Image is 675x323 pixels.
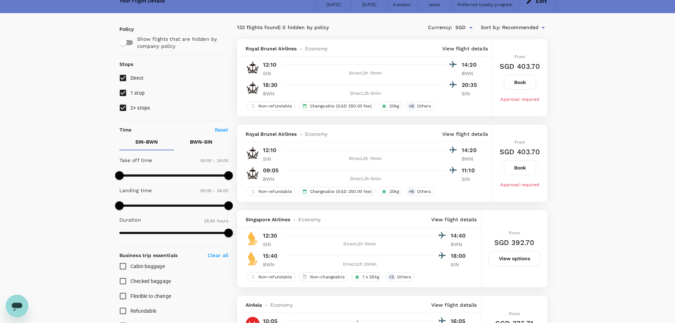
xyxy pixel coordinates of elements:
span: From [514,54,525,59]
p: BWN - SIN [190,138,212,145]
span: Economy [305,45,327,52]
p: SIN [263,155,281,162]
p: Landing time [119,187,152,194]
div: Non-refundable [247,101,296,111]
p: 12:10 [263,61,277,69]
span: Economy [305,130,327,138]
p: 14:40 [451,232,468,240]
p: 14:20 [462,146,479,155]
span: 1 stop [130,90,145,96]
span: Checked baggage [130,278,171,284]
div: Direct , 2h 10min [285,70,446,77]
p: Policy [119,26,126,33]
p: Time [119,126,132,133]
span: 00:00 - 24:00 [200,158,229,163]
strong: Business trip essentials [119,252,178,258]
p: BWN [462,70,479,77]
span: Flexible to change [130,293,171,299]
img: BI [246,166,260,180]
img: BI [246,60,260,74]
span: Royal Brunei Airlines [246,45,297,52]
span: Economy [270,301,293,308]
div: Non-refundable [247,272,296,282]
iframe: Button to launch messaging window [6,295,28,317]
p: BWN [263,261,281,268]
div: 132 flights found | 0 hidden by policy [237,24,392,32]
p: BWN [263,90,281,97]
h6: SGD 403.70 [500,61,540,72]
p: SIN [451,261,468,268]
div: Preferred loyalty program [457,1,513,9]
p: View flight details [442,45,488,52]
div: [DATE] [326,1,341,9]
p: Show flights that are hidden by company policy [137,35,224,50]
img: BI [246,80,260,95]
span: From [509,311,520,316]
span: Currency : [428,24,452,32]
p: 11:10 [462,166,479,175]
p: 20:35 [462,81,479,89]
p: 12:10 [263,146,277,155]
div: Changeable (SGD 250.00 fee) [299,101,375,111]
button: Open [466,23,476,33]
p: SIN [462,176,479,183]
p: View flight details [431,301,477,308]
span: Changeable (SGD 250.00 fee) [307,189,375,195]
p: SIN - BWN [135,138,158,145]
div: [DATE] [362,1,376,9]
span: Sort by : [481,24,500,32]
span: 00:00 - 24:00 [200,188,229,193]
p: View flight details [442,130,488,138]
button: Book [504,75,536,90]
p: BWN [451,241,468,248]
div: 1 x 25kg [351,272,382,282]
span: Non-refundable [255,274,295,280]
span: Approval required [500,97,539,102]
span: Others [414,103,434,109]
button: Book [504,160,536,175]
p: Reset [215,126,229,133]
p: BWN [263,176,281,183]
p: 18:30 [263,81,278,89]
span: 25.55 hours [204,218,229,223]
span: From [514,140,525,145]
span: 1 x 25kg [360,274,382,280]
p: Duration [119,216,141,223]
span: Economy [298,216,321,223]
p: SIN [263,70,281,77]
span: Others [414,189,434,195]
span: Non-refundable [255,103,295,109]
img: SQ [246,231,260,245]
img: SQ [246,251,260,266]
img: BI [246,146,260,160]
div: Direct , 2h 5min [285,176,446,183]
h6: SGD 392.70 [494,237,535,248]
div: Direct , 2h 5min [285,90,446,97]
div: 20kg [378,187,403,196]
span: Non-changeable [307,274,348,280]
span: - [297,130,305,138]
div: seats [429,1,440,9]
span: Royal Brunei Airlines [246,130,297,138]
p: Clear all [208,252,228,259]
span: 20kg [387,189,402,195]
span: 2+ stops [130,105,150,111]
div: Direct , 2h 20min [285,261,435,268]
h6: SGD 403.70 [500,146,540,157]
p: 18:00 [451,252,468,260]
p: BWN [462,155,479,162]
button: View options [489,251,540,266]
p: 15:40 [263,252,278,260]
p: View flight details [431,216,477,223]
div: +2Others [386,272,414,282]
div: +6Others [406,187,434,196]
p: Take off time [119,157,152,164]
span: Approval required [500,182,539,187]
div: Changeable (SGD 250.00 fee) [299,187,375,196]
p: 14:20 [462,61,479,69]
div: Non-refundable [247,187,296,196]
span: Changeable (SGD 250.00 fee) [307,103,375,109]
div: traveller [393,1,411,9]
span: Singapore Airlines [246,216,291,223]
span: - [297,45,305,52]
